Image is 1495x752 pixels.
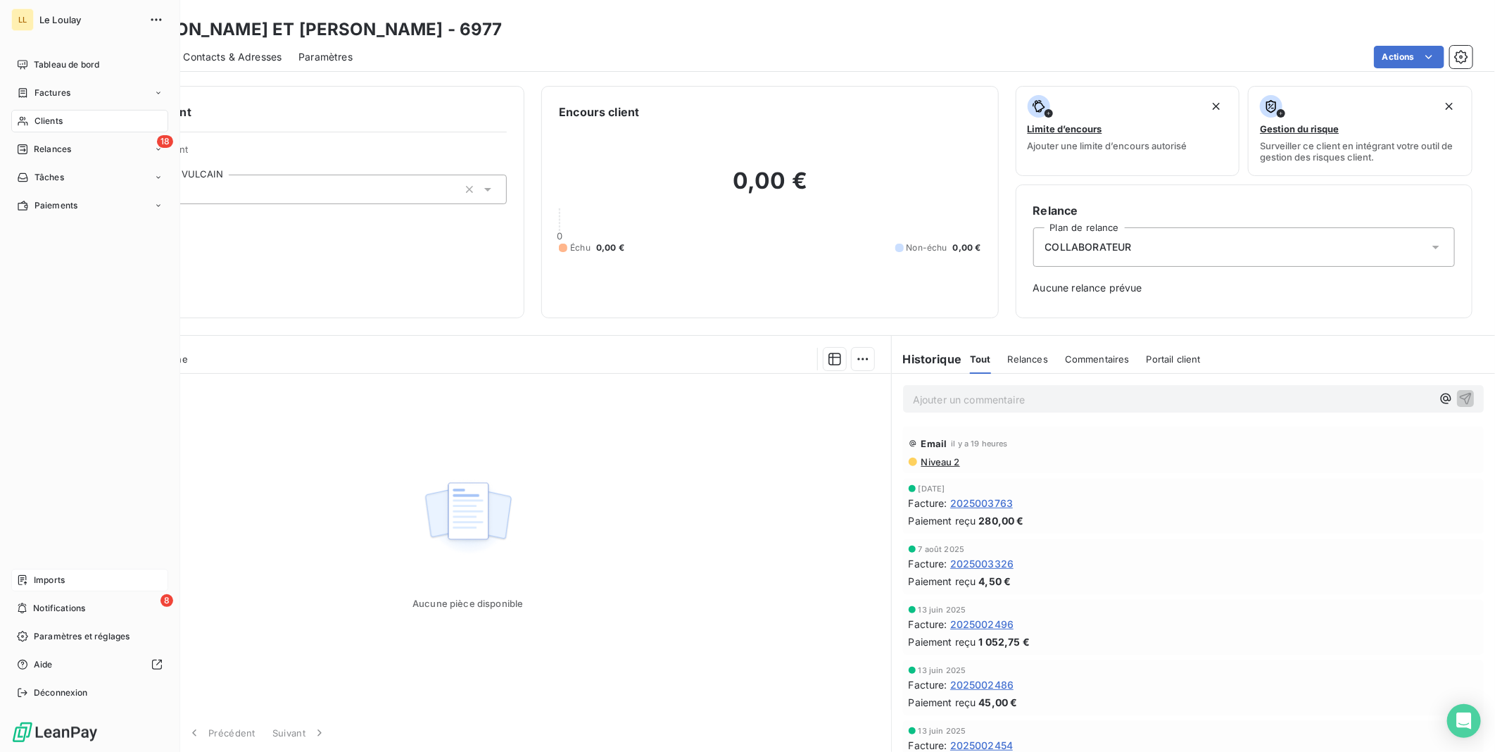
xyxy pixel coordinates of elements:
[39,14,141,25] span: Le Loulay
[979,695,1018,710] span: 45,00 €
[919,606,966,614] span: 13 juin 2025
[909,556,947,571] span: Facture :
[979,574,1011,589] span: 4,50 €
[1033,281,1455,295] span: Aucune relance prévue
[1045,240,1132,254] span: COLLABORATEUR
[1260,140,1461,163] span: Surveiller ce client en intégrant votre outil de gestion des risques client.
[919,484,945,493] span: [DATE]
[892,351,962,368] h6: Historique
[34,115,63,127] span: Clients
[909,634,976,649] span: Paiement reçu
[570,242,591,254] span: Échu
[909,513,976,528] span: Paiement reçu
[34,171,64,184] span: Tâches
[970,353,991,365] span: Tout
[11,721,99,744] img: Logo LeanPay
[11,653,168,676] a: Aide
[920,456,960,468] span: Niveau 2
[919,545,965,553] span: 7 août 2025
[1065,353,1130,365] span: Commentaires
[1028,140,1187,151] span: Ajouter une limite d’encours autorisé
[34,574,65,587] span: Imports
[559,104,639,120] h6: Encours client
[909,496,947,510] span: Facture :
[559,167,980,209] h2: 0,00 €
[950,496,1014,510] span: 2025003763
[34,58,99,71] span: Tableau de bord
[85,104,507,120] h6: Informations client
[1447,704,1481,738] div: Open Intercom Messenger
[950,677,1014,692] span: 2025002486
[1008,353,1048,365] span: Relances
[160,594,173,607] span: 8
[919,666,966,675] span: 13 juin 2025
[909,617,947,632] span: Facture :
[34,658,53,671] span: Aide
[909,677,947,692] span: Facture :
[264,718,335,748] button: Suivant
[951,439,1007,448] span: il y a 19 heures
[1028,123,1102,134] span: Limite d’encours
[1248,86,1472,176] button: Gestion du risqueSurveiller ce client en intégrant votre outil de gestion des risques client.
[157,135,173,148] span: 18
[11,8,34,31] div: LL
[953,242,981,254] span: 0,00 €
[34,143,71,156] span: Relances
[1147,353,1201,365] span: Portail client
[33,602,85,615] span: Notifications
[113,144,507,163] span: Propriétés Client
[907,242,947,254] span: Non-échu
[979,634,1030,649] span: 1 052,75 €
[34,199,77,212] span: Paiements
[557,230,562,242] span: 0
[1033,202,1455,219] h6: Relance
[34,87,70,99] span: Factures
[423,475,513,562] img: Empty state
[298,50,353,64] span: Paramètres
[1260,123,1339,134] span: Gestion du risque
[596,242,624,254] span: 0,00 €
[1374,46,1444,68] button: Actions
[412,598,523,609] span: Aucune pièce disponible
[909,695,976,710] span: Paiement reçu
[919,727,966,735] span: 13 juin 2025
[909,574,976,589] span: Paiement reçu
[34,687,88,699] span: Déconnexion
[183,50,282,64] span: Contacts & Adresses
[979,513,1024,528] span: 280,00 €
[950,556,1014,571] span: 2025003326
[1016,86,1240,176] button: Limite d’encoursAjouter une limite d’encours autorisé
[921,438,947,449] span: Email
[124,17,503,42] h3: [PERSON_NAME] ET [PERSON_NAME] - 6977
[34,630,130,643] span: Paramètres et réglages
[179,718,264,748] button: Précédent
[950,617,1014,632] span: 2025002496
